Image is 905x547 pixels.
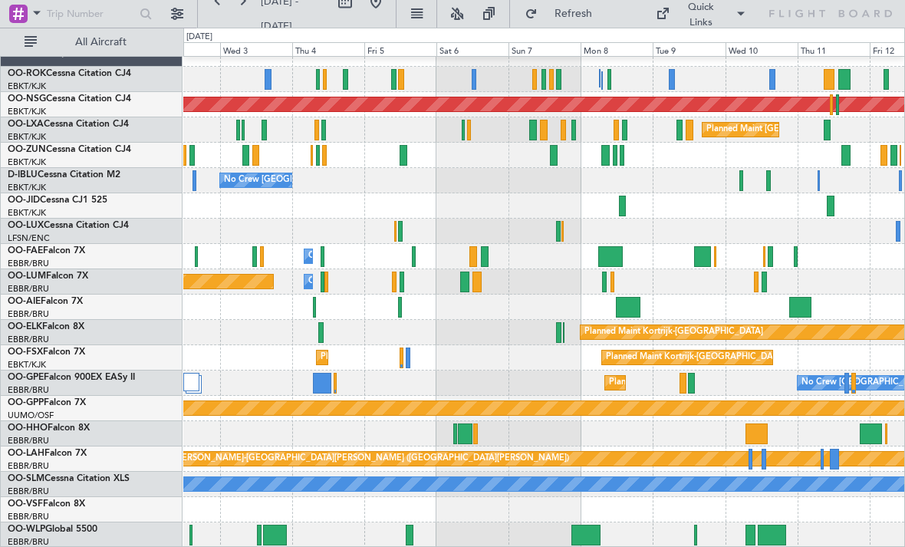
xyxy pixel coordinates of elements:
a: OO-GPPFalcon 7X [8,398,86,407]
button: Refresh [518,2,610,26]
span: OO-SLM [8,474,44,483]
span: OO-AIE [8,297,41,306]
span: All Aircraft [40,37,162,48]
a: OO-FSXFalcon 7X [8,348,85,357]
a: OO-SLMCessna Citation XLS [8,474,130,483]
div: Thu 11 [798,42,870,56]
a: OO-JIDCessna CJ1 525 [8,196,107,205]
a: OO-ROKCessna Citation CJ4 [8,69,131,78]
div: Planned Maint [PERSON_NAME]-[GEOGRAPHIC_DATA][PERSON_NAME] ([GEOGRAPHIC_DATA][PERSON_NAME]) [116,447,569,470]
a: EBBR/BRU [8,486,49,497]
a: EBKT/KJK [8,182,46,193]
div: Planned Maint [GEOGRAPHIC_DATA] ([GEOGRAPHIC_DATA] National) [609,371,887,394]
div: Wed 10 [726,42,798,56]
span: OO-ELK [8,322,42,331]
a: UUMO/OSF [8,410,54,421]
a: EBBR/BRU [8,334,49,345]
a: EBKT/KJK [8,81,46,92]
a: OO-FAEFalcon 7X [8,246,85,255]
div: Thu 4 [292,42,364,56]
span: OO-GPP [8,398,44,407]
a: OO-VSFFalcon 8X [8,499,85,509]
input: Trip Number [47,2,135,25]
div: [DATE] [186,31,212,44]
a: LFSN/ENC [8,232,50,244]
div: Planned Maint Kortrijk-[GEOGRAPHIC_DATA] [584,321,763,344]
button: Quick Links [648,2,754,26]
div: Tue 9 [653,42,725,56]
a: OO-LUMFalcon 7X [8,272,88,281]
a: EBBR/BRU [8,384,49,396]
div: Tue 2 [148,42,220,56]
a: EBKT/KJK [8,207,46,219]
div: Owner Melsbroek Air Base [308,270,413,293]
a: D-IBLUCessna Citation M2 [8,170,120,180]
div: Sun 7 [508,42,581,56]
span: Refresh [541,8,605,19]
span: OO-GPE [8,373,44,382]
span: OO-LUX [8,221,44,230]
span: OO-ROK [8,69,46,78]
a: EBBR/BRU [8,308,49,320]
span: OO-JID [8,196,40,205]
a: OO-LXACessna Citation CJ4 [8,120,129,129]
a: EBBR/BRU [8,283,49,295]
a: EBBR/BRU [8,460,49,472]
div: Sat 6 [436,42,508,56]
span: OO-VSF [8,499,43,509]
a: OO-GPEFalcon 900EX EASy II [8,373,135,382]
span: OO-LUM [8,272,46,281]
a: EBBR/BRU [8,511,49,522]
a: OO-LAHFalcon 7X [8,449,87,458]
a: OO-WLPGlobal 5500 [8,525,97,534]
a: OO-HHOFalcon 8X [8,423,90,433]
span: OO-FSX [8,348,43,357]
span: OO-WLP [8,525,45,534]
div: No Crew [GEOGRAPHIC_DATA] ([GEOGRAPHIC_DATA] National) [224,169,481,192]
a: OO-ELKFalcon 8X [8,322,84,331]
span: D-IBLU [8,170,38,180]
a: EBKT/KJK [8,106,46,117]
a: EBKT/KJK [8,131,46,143]
a: EBBR/BRU [8,435,49,446]
div: Mon 8 [581,42,653,56]
span: OO-LXA [8,120,44,129]
a: EBKT/KJK [8,157,46,168]
a: OO-AIEFalcon 7X [8,297,83,306]
span: OO-LAH [8,449,44,458]
span: OO-ZUN [8,145,46,154]
a: EBKT/KJK [8,359,46,371]
button: All Aircraft [17,30,166,54]
span: OO-FAE [8,246,43,255]
div: Planned Maint Kortrijk-[GEOGRAPHIC_DATA] [606,346,785,369]
span: OO-HHO [8,423,48,433]
div: Owner Melsbroek Air Base [308,245,413,268]
div: Planned Maint Kortrijk-[GEOGRAPHIC_DATA] [321,346,499,369]
span: OO-NSG [8,94,46,104]
a: OO-NSGCessna Citation CJ4 [8,94,131,104]
a: OO-LUXCessna Citation CJ4 [8,221,129,230]
div: Wed 3 [220,42,292,56]
a: EBBR/BRU [8,258,49,269]
a: OO-ZUNCessna Citation CJ4 [8,145,131,154]
div: Fri 5 [364,42,436,56]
